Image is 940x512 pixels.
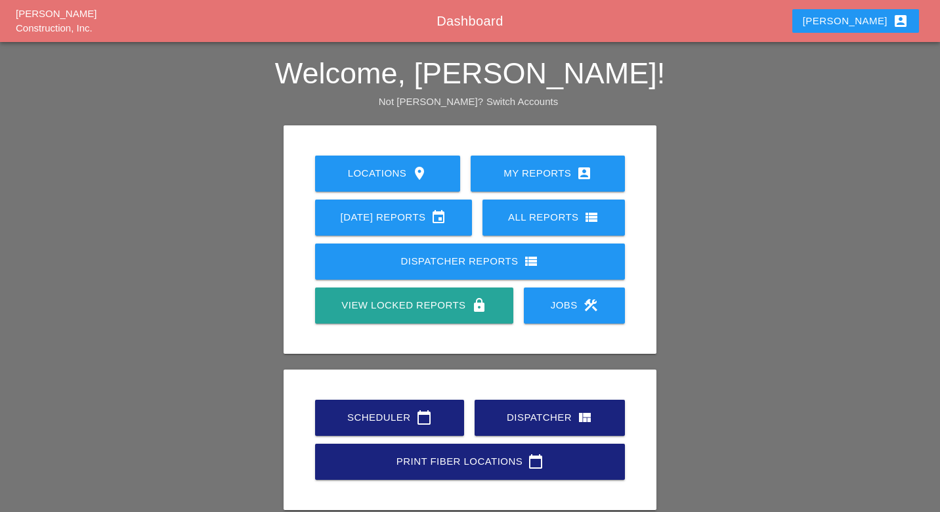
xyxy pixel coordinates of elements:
i: construction [583,297,599,313]
a: [DATE] Reports [315,200,472,236]
div: Locations [336,165,440,181]
a: Dispatcher [475,400,625,436]
button: [PERSON_NAME] [792,9,919,33]
span: Dashboard [437,14,503,28]
div: Scheduler [336,410,443,425]
div: All Reports [503,209,604,225]
a: Dispatcher Reports [315,244,626,280]
div: Dispatcher Reports [336,253,605,269]
a: Print Fiber Locations [315,444,626,480]
i: location_on [412,165,427,181]
i: view_quilt [577,410,593,425]
a: All Reports [482,200,625,236]
a: Jobs [524,288,625,324]
div: Jobs [545,297,604,313]
i: calendar_today [416,410,432,425]
i: account_box [893,13,908,29]
div: View Locked Reports [336,297,492,313]
div: Dispatcher [496,410,604,425]
a: Switch Accounts [486,96,558,107]
a: [PERSON_NAME] Construction, Inc. [16,8,96,34]
i: event [431,209,446,225]
div: [PERSON_NAME] [803,13,908,29]
span: Not [PERSON_NAME]? [379,96,483,107]
i: lock [471,297,487,313]
div: [DATE] Reports [336,209,451,225]
a: Locations [315,156,461,192]
div: Print Fiber Locations [336,454,605,469]
i: view_list [523,253,539,269]
div: My Reports [492,165,604,181]
i: view_list [584,209,599,225]
a: View Locked Reports [315,288,513,324]
i: calendar_today [528,454,544,469]
a: Scheduler [315,400,464,436]
i: account_box [576,165,592,181]
a: My Reports [471,156,625,192]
